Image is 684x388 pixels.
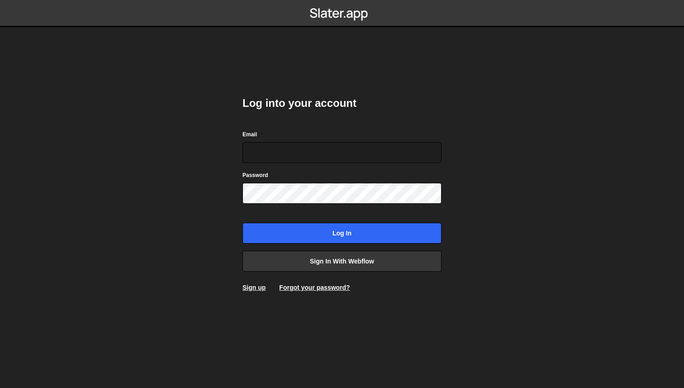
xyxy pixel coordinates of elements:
[242,96,442,110] h2: Log into your account
[242,284,266,291] a: Sign up
[279,284,350,291] a: Forgot your password?
[242,223,442,244] input: Log in
[242,251,442,272] a: Sign in with Webflow
[242,130,257,139] label: Email
[242,171,268,180] label: Password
